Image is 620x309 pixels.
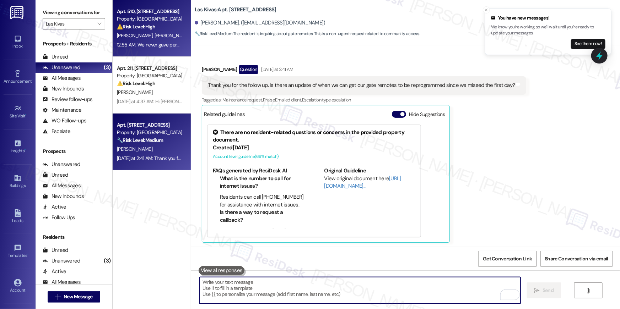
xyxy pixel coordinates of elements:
li: Residents can call [PHONE_NUMBER] for assistance with internet issues. [220,193,304,209]
div: Active [43,268,66,275]
a: Insights • [4,137,32,156]
div: All Messages [43,182,81,189]
div: Apt. [STREET_ADDRESS] [117,121,183,129]
div: Apt. 211, [STREET_ADDRESS] [117,65,183,72]
span: Get Conversation Link [483,255,532,263]
div: Prospects + Residents [36,40,112,48]
label: Viewing conversations for [43,7,105,18]
span: • [32,78,33,83]
div: Unanswered [43,257,80,265]
div: All Messages [43,75,81,82]
b: Original Guideline [324,167,366,174]
div: Apt. 510, [STREET_ADDRESS] [117,8,183,15]
button: Share Conversation via email [540,251,613,267]
span: Escalation type escalation [302,97,351,103]
i:  [534,288,540,293]
div: Thank you for the follow up. Is there an update of when we can get our gate remotes to be reprogr... [208,82,515,89]
label: Hide Suggestions [409,111,445,118]
button: Close toast [483,6,490,13]
div: Unanswered [43,64,80,71]
div: Related guidelines [204,111,245,121]
div: [DATE] at 2:41 AM [260,66,293,73]
a: Buildings [4,172,32,191]
button: Get Conversation Link [478,251,537,267]
div: [PERSON_NAME] [202,65,526,76]
a: Templates • [4,242,32,261]
span: Maintenance request , [222,97,263,103]
span: Share Conversation via email [545,255,608,263]
span: Send [543,287,554,294]
div: You have new messages! [491,15,605,22]
div: New Inbounds [43,193,84,200]
i:  [586,288,591,293]
div: Escalate [43,128,70,135]
div: Tagged as: [202,95,526,105]
div: Unread [43,53,68,61]
b: Las Kivas: Apt. [STREET_ADDRESS] [195,6,276,13]
b: FAQs generated by ResiDesk AI [213,167,287,174]
img: ResiDesk Logo [10,6,25,19]
div: Unread [43,171,68,179]
div: Property: [GEOGRAPHIC_DATA] [117,72,183,79]
button: Send [527,282,561,298]
div: WO Follow-ups [43,117,86,125]
div: (3) [102,255,112,266]
div: There are no resident-related questions or concerns in the provided property document. [213,129,415,144]
strong: ⚠️ Risk Level: High [117,23,155,30]
button: See them now! [571,39,605,49]
i:  [97,21,101,27]
div: Property: [GEOGRAPHIC_DATA] [117,15,183,23]
div: Account level guideline ( 66 % match) [213,153,415,160]
a: Leads [4,207,32,226]
div: Follow Ups [43,214,75,221]
div: Prospects [36,148,112,155]
span: New Message [64,293,93,300]
textarea: To enrich screen reader interactions, please activate Accessibility in Grammarly extension settings [200,277,521,304]
span: [PERSON_NAME] [117,32,155,39]
a: Account [4,277,32,296]
div: [DATE] at 2:41 AM: Thank you for the follow up. Is there an update of when we can get our gate re... [117,155,437,161]
div: Unread [43,247,68,254]
li: What is the number to call for internet issues? [220,175,304,190]
span: Praise , [263,97,275,103]
div: All Messages [43,278,81,286]
a: [URL][DOMAIN_NAME]… [324,175,401,189]
button: New Message [48,291,100,303]
div: View original document here [324,175,416,190]
div: Created [DATE] [213,144,415,151]
a: Inbox [4,33,32,52]
span: [PERSON_NAME] [155,32,190,39]
input: All communities [46,18,94,29]
a: Site Visit • [4,103,32,122]
div: Review follow-ups [43,96,92,103]
div: New Inbounds [43,85,84,93]
strong: 🔧 Risk Level: Medium [195,31,232,37]
span: • [27,252,28,257]
span: [PERSON_NAME] [117,146,152,152]
div: Property: [GEOGRAPHIC_DATA] [117,129,183,136]
li: Is there a way to request a callback? [220,209,304,224]
span: : The resident is inquiring about gate remotes. This is a non-urgent request related to community... [195,30,420,38]
div: [PERSON_NAME]. ([EMAIL_ADDRESS][DOMAIN_NAME]) [195,19,325,27]
p: We know you're working, so we'll wait until you're ready to update your messages. [491,24,605,37]
div: Unanswered [43,161,80,168]
span: • [26,112,27,117]
strong: 🔧 Risk Level: Medium [117,137,163,143]
div: Residents [36,233,112,241]
li: Yes, residents can text "On It" to 266278 to get a representative to call them. [220,227,304,250]
div: Question [239,65,258,74]
strong: ⚠️ Risk Level: High [117,80,155,87]
span: [PERSON_NAME] [117,89,152,95]
div: (3) [102,62,112,73]
span: • [25,147,26,152]
div: Active [43,203,66,211]
span: Emailed client , [275,97,302,103]
div: Maintenance [43,106,82,114]
i:  [55,294,60,300]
